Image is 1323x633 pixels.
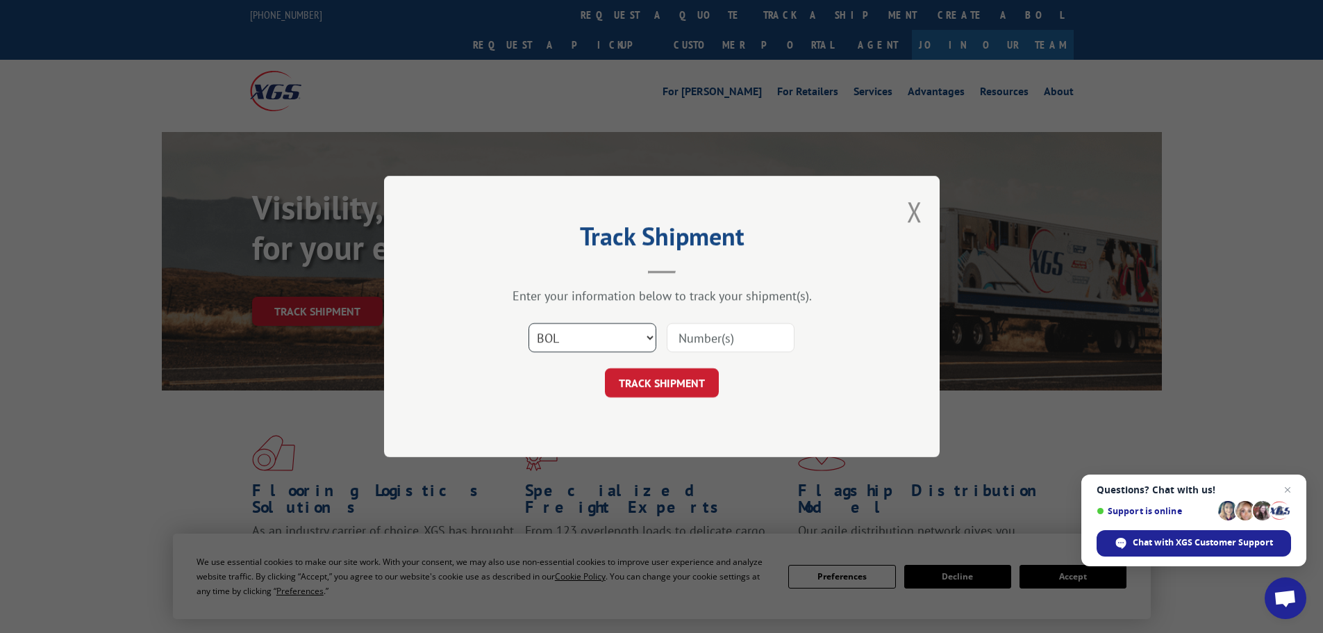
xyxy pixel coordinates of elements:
[454,227,870,253] h2: Track Shipment
[454,288,870,304] div: Enter your information below to track your shipment(s).
[907,193,922,230] button: Close modal
[1265,577,1306,619] a: Open chat
[1097,484,1291,495] span: Questions? Chat with us!
[1097,530,1291,557] span: Chat with XGS Customer Support
[667,323,794,352] input: Number(s)
[605,368,719,397] button: TRACK SHIPMENT
[1097,506,1213,516] span: Support is online
[1133,536,1273,549] span: Chat with XGS Customer Support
